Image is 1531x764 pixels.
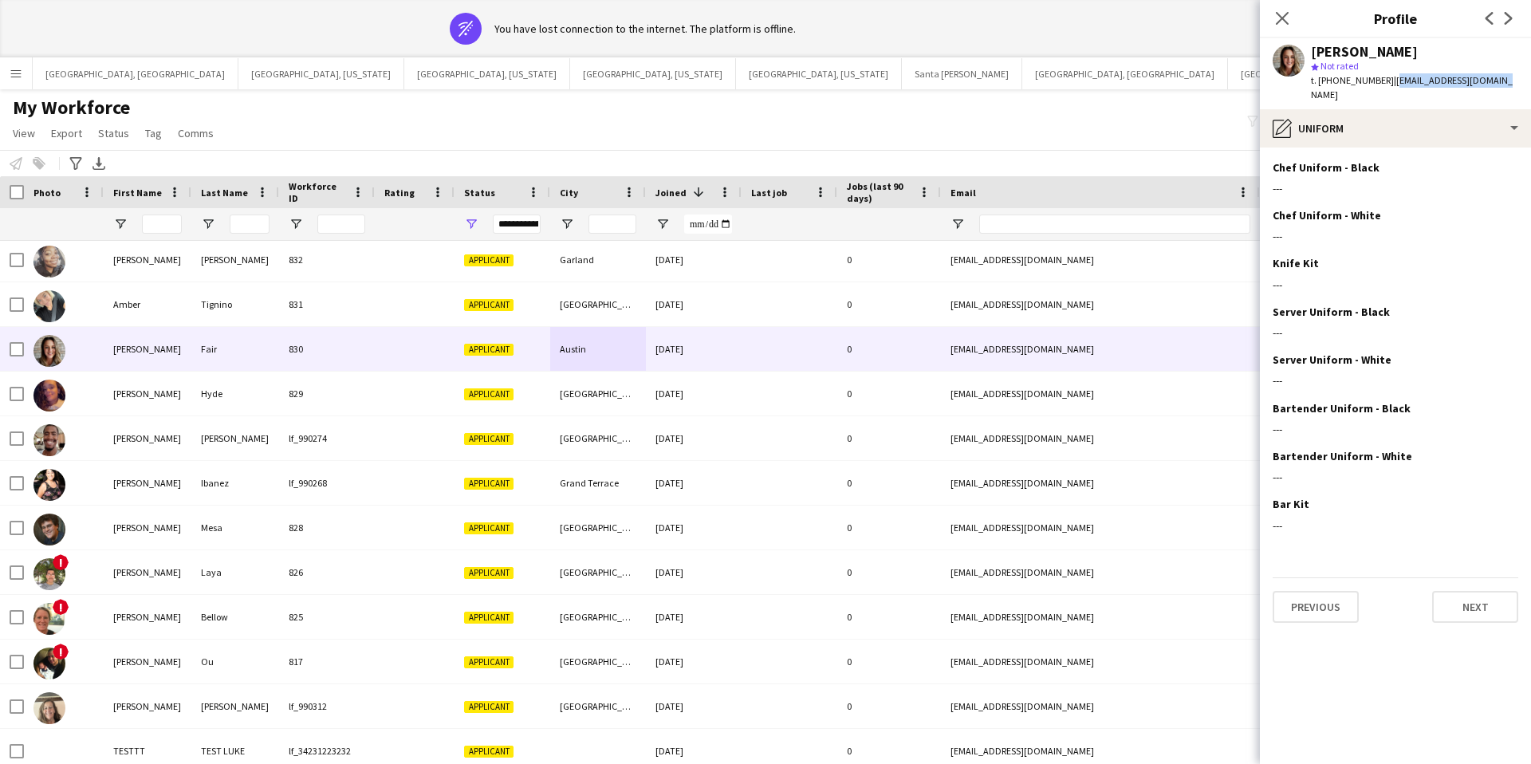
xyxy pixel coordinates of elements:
[6,123,41,144] a: View
[45,123,89,144] a: Export
[550,684,646,728] div: [GEOGRAPHIC_DATA]
[104,282,191,326] div: Amber
[191,238,279,282] div: [PERSON_NAME]
[646,238,742,282] div: [DATE]
[1273,518,1518,533] div: ---
[684,215,732,234] input: Joined Filter Input
[1022,58,1228,89] button: [GEOGRAPHIC_DATA], [GEOGRAPHIC_DATA]
[941,238,1260,282] div: [EMAIL_ADDRESS][DOMAIN_NAME]
[646,461,742,505] div: [DATE]
[33,246,65,278] img: Tashara Lee
[837,327,941,371] div: 0
[33,648,65,679] img: Davis Ou
[104,684,191,728] div: [PERSON_NAME]
[51,126,82,140] span: Export
[646,684,742,728] div: [DATE]
[550,327,646,371] div: Austin
[655,217,670,231] button: Open Filter Menu
[53,554,69,570] span: !
[941,327,1260,371] div: [EMAIL_ADDRESS][DOMAIN_NAME]
[837,372,941,415] div: 0
[837,684,941,728] div: 0
[279,640,375,683] div: 817
[1273,373,1518,388] div: ---
[646,327,742,371] div: [DATE]
[279,506,375,549] div: 828
[289,217,303,231] button: Open Filter Menu
[550,595,646,639] div: [GEOGRAPHIC_DATA]
[13,96,130,120] span: My Workforce
[279,550,375,594] div: 826
[736,58,902,89] button: [GEOGRAPHIC_DATA], [US_STATE]
[53,599,69,615] span: !
[941,282,1260,326] div: [EMAIL_ADDRESS][DOMAIN_NAME]
[837,640,941,683] div: 0
[33,335,65,367] img: Breanna Fair
[104,550,191,594] div: [PERSON_NAME]
[1273,325,1518,340] div: ---
[1311,74,1394,86] span: t. [PHONE_NUMBER]
[751,187,787,199] span: Last job
[1273,449,1412,463] h3: Bartender Uniform - White
[646,640,742,683] div: [DATE]
[464,522,514,534] span: Applicant
[145,126,162,140] span: Tag
[560,187,578,199] span: City
[550,550,646,594] div: [GEOGRAPHIC_DATA]
[191,506,279,549] div: Mesa
[33,58,238,89] button: [GEOGRAPHIC_DATA], [GEOGRAPHIC_DATA]
[404,58,570,89] button: [GEOGRAPHIC_DATA], [US_STATE]
[902,58,1022,89] button: Santa [PERSON_NAME]
[941,416,1260,460] div: [EMAIL_ADDRESS][DOMAIN_NAME]
[941,461,1260,505] div: [EMAIL_ADDRESS][DOMAIN_NAME]
[317,215,365,234] input: Workforce ID Filter Input
[646,282,742,326] div: [DATE]
[279,282,375,326] div: 831
[550,461,646,505] div: Grand Terrace
[646,416,742,460] div: [DATE]
[33,558,65,590] img: Flavio Laya
[550,372,646,415] div: [GEOGRAPHIC_DATA]
[1273,160,1379,175] h3: Chef Uniform - Black
[464,656,514,668] span: Applicant
[104,372,191,415] div: [PERSON_NAME]
[33,469,65,501] img: Maria Ibanez
[238,58,404,89] button: [GEOGRAPHIC_DATA], [US_STATE]
[113,187,162,199] span: First Name
[464,187,495,199] span: Status
[464,254,514,266] span: Applicant
[191,461,279,505] div: Ibanez
[464,612,514,624] span: Applicant
[1273,229,1518,243] div: ---
[464,433,514,445] span: Applicant
[941,684,1260,728] div: [EMAIL_ADDRESS][DOMAIN_NAME]
[279,684,375,728] div: lf_990312
[1432,591,1518,623] button: Next
[13,126,35,140] span: View
[550,416,646,460] div: [GEOGRAPHIC_DATA]
[191,640,279,683] div: Ou
[33,424,65,456] img: Aaron Cooper
[201,187,248,199] span: Last Name
[33,380,65,412] img: Jasmine Hyde
[289,180,346,204] span: Workforce ID
[464,567,514,579] span: Applicant
[941,595,1260,639] div: [EMAIL_ADDRESS][DOMAIN_NAME]
[847,180,912,204] span: Jobs (last 90 days)
[104,416,191,460] div: [PERSON_NAME]
[494,22,796,36] div: You have lost connection to the internet. The platform is offline.
[279,461,375,505] div: lf_990268
[33,290,65,322] img: Amber Tignino
[201,217,215,231] button: Open Filter Menu
[279,372,375,415] div: 829
[279,238,375,282] div: 832
[230,215,270,234] input: Last Name Filter Input
[646,595,742,639] div: [DATE]
[464,388,514,400] span: Applicant
[1273,256,1319,270] h3: Knife Kit
[104,238,191,282] div: [PERSON_NAME]
[191,372,279,415] div: Hyde
[464,478,514,490] span: Applicant
[171,123,220,144] a: Comms
[1273,208,1381,223] h3: Chef Uniform - White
